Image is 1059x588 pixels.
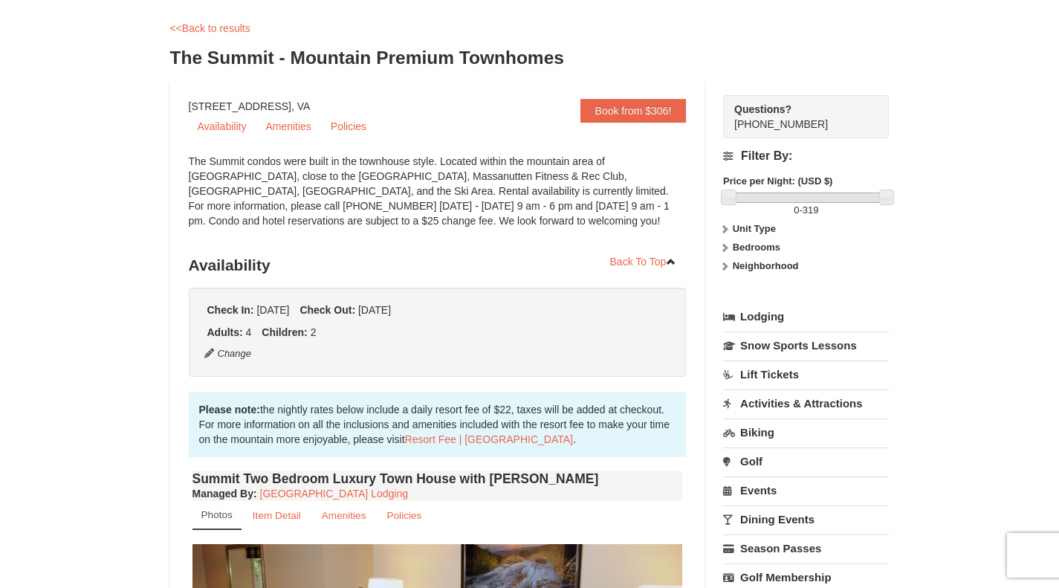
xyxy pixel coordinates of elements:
[733,223,776,234] strong: Unit Type
[192,488,257,500] strong: :
[256,304,289,316] span: [DATE]
[734,102,862,130] span: [PHONE_NUMBER]
[803,204,819,216] span: 319
[580,99,687,123] a: Book from $306!
[256,115,320,138] a: Amenities
[189,115,256,138] a: Availability
[733,242,780,253] strong: Bedrooms
[299,304,355,316] strong: Check Out:
[723,361,889,388] a: Lift Tickets
[600,251,687,273] a: Back To Top
[794,204,799,216] span: 0
[243,501,311,530] a: Item Detail
[734,103,791,115] strong: Questions?
[192,471,683,486] h4: Summit Two Bedroom Luxury Town House with [PERSON_NAME]
[189,392,687,457] div: the nightly rates below include a daily resort fee of $22, taxes will be added at checkout. For m...
[201,509,233,520] small: Photos
[189,251,687,280] h3: Availability
[723,203,889,218] label: -
[246,326,252,338] span: 4
[377,501,431,530] a: Policies
[322,115,375,138] a: Policies
[170,43,890,73] h3: The Summit - Mountain Premium Townhomes
[311,326,317,338] span: 2
[723,175,832,187] strong: Price per Night: (USD $)
[723,448,889,475] a: Golf
[723,534,889,562] a: Season Passes
[192,501,242,530] a: Photos
[723,149,889,163] h4: Filter By:
[723,390,889,417] a: Activities & Attractions
[262,326,307,338] strong: Children:
[260,488,408,500] a: [GEOGRAPHIC_DATA] Lodging
[723,332,889,359] a: Snow Sports Lessons
[170,22,250,34] a: <<Back to results
[723,419,889,446] a: Biking
[358,304,391,316] span: [DATE]
[207,304,254,316] strong: Check In:
[723,303,889,330] a: Lodging
[733,260,799,271] strong: Neighborhood
[723,505,889,533] a: Dining Events
[199,404,260,416] strong: Please note:
[192,488,253,500] span: Managed By
[189,154,687,243] div: The Summit condos were built in the townhouse style. Located within the mountain area of [GEOGRAP...
[207,326,243,338] strong: Adults:
[253,510,301,521] small: Item Detail
[322,510,366,521] small: Amenities
[204,346,253,362] button: Change
[312,501,376,530] a: Amenities
[723,476,889,504] a: Events
[405,433,573,445] a: Resort Fee | [GEOGRAPHIC_DATA]
[386,510,421,521] small: Policies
